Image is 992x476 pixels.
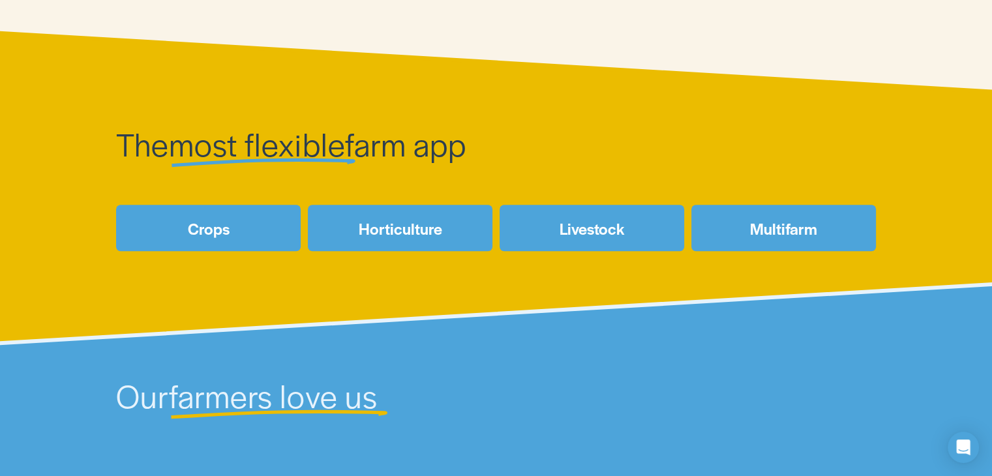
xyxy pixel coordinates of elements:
span: Our [116,373,169,417]
div: Open Intercom Messenger [948,432,979,463]
span: farm app [345,121,466,166]
a: Horticulture [308,205,492,251]
a: Multifarm [691,205,876,251]
a: Crops [116,205,301,251]
span: most flexible [169,121,344,166]
a: Livestock [500,205,684,251]
span: farmers love us [169,373,377,417]
span: The [116,121,169,166]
